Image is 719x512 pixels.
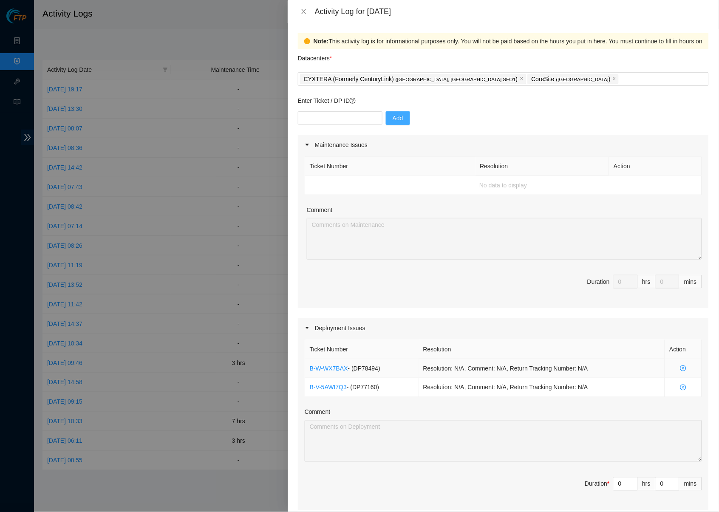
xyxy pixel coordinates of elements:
[315,7,709,16] div: Activity Log for [DATE]
[300,8,307,15] span: close
[419,359,665,378] td: Resolution: N/A, Comment: N/A, Return Tracking Number: N/A
[305,407,331,417] label: Comment
[419,378,665,397] td: Resolution: N/A, Comment: N/A, Return Tracking Number: N/A
[310,384,347,391] a: B-V-5AWI7Q3
[305,157,476,176] th: Ticket Number
[419,340,665,359] th: Resolution
[305,142,310,147] span: caret-right
[310,365,348,372] a: B-W-WX7BAX
[393,113,403,123] span: Add
[314,37,329,46] strong: Note:
[305,340,419,359] th: Ticket Number
[307,218,702,260] textarea: Comment
[665,340,702,359] th: Action
[532,74,611,84] p: CoreSite )
[670,365,697,371] span: close-circle
[298,96,709,105] p: Enter Ticket / DP ID
[307,205,333,215] label: Comment
[298,8,310,16] button: Close
[304,74,518,84] p: CYXTERA (Formerly CenturyLink) )
[520,76,524,82] span: close
[670,385,697,390] span: close-circle
[587,277,610,286] div: Duration
[298,49,332,63] p: Datacenters
[612,76,617,82] span: close
[638,275,656,289] div: hrs
[556,77,609,82] span: ( [GEOGRAPHIC_DATA]
[585,479,610,489] div: Duration
[679,477,702,491] div: mins
[305,176,702,195] td: No data to display
[350,98,356,104] span: question-circle
[396,77,516,82] span: ( [GEOGRAPHIC_DATA], [GEOGRAPHIC_DATA] SFO1
[609,157,702,176] th: Action
[476,157,609,176] th: Resolution
[305,420,702,462] textarea: Comment
[386,111,410,125] button: Add
[298,135,709,155] div: Maintenance Issues
[298,318,709,338] div: Deployment Issues
[347,384,379,391] span: - ( DP77160 )
[304,38,310,44] span: exclamation-circle
[679,275,702,289] div: mins
[638,477,656,491] div: hrs
[348,365,380,372] span: - ( DP78494 )
[305,325,310,331] span: caret-right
